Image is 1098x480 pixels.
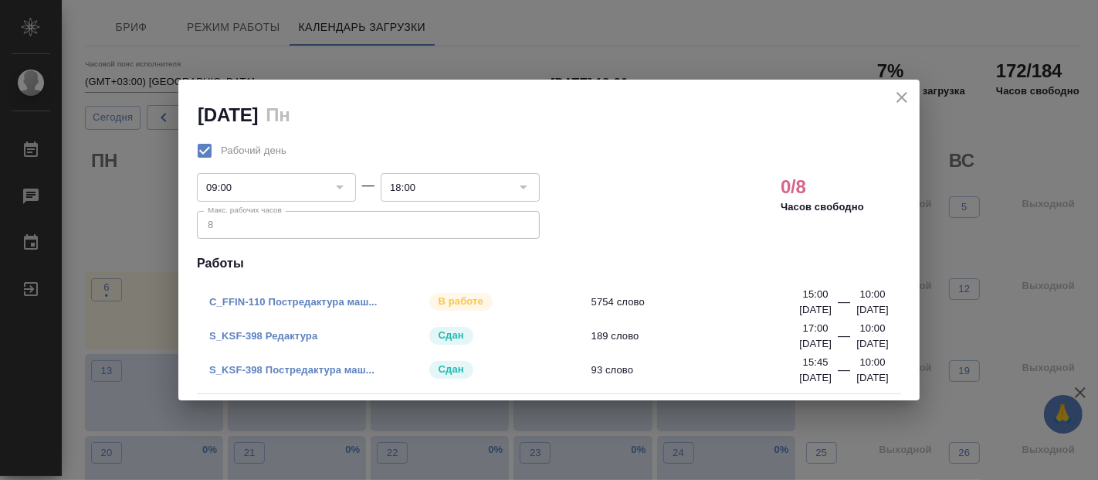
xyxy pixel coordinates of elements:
a: S_KSF-398 Постредактура маш... [209,364,374,376]
p: [DATE] [799,336,832,352]
span: 189 слово [591,329,810,344]
span: 5754 слово [591,294,810,310]
p: 15:00 [803,287,829,302]
a: C_FFIN-110 Постредактура маш... [209,296,378,308]
a: S_KSF-398 Редактура [209,330,317,342]
p: 10:00 [860,287,886,302]
h2: 0/8 [781,175,806,199]
p: Сдан [439,362,464,377]
p: 15:45 [803,355,829,370]
p: [DATE] [856,336,889,352]
p: Сдан [439,328,464,343]
span: Рабочий день [221,143,286,158]
div: — [362,176,374,195]
p: Часов свободно [781,199,864,215]
h4: Работы [197,254,901,273]
h2: Пн [266,104,290,125]
p: 10:00 [860,355,886,370]
div: — [838,361,850,386]
button: close [890,86,913,109]
div: — [838,327,850,352]
p: В работе [439,294,483,309]
div: — [838,293,850,318]
p: 10:00 [860,321,886,336]
h2: [DATE] [198,104,258,125]
span: 93 слово [591,363,810,378]
p: [DATE] [856,302,889,318]
p: [DATE] [799,302,832,318]
p: [DATE] [799,370,832,386]
p: 17:00 [803,321,829,336]
p: [DATE] [856,370,889,386]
